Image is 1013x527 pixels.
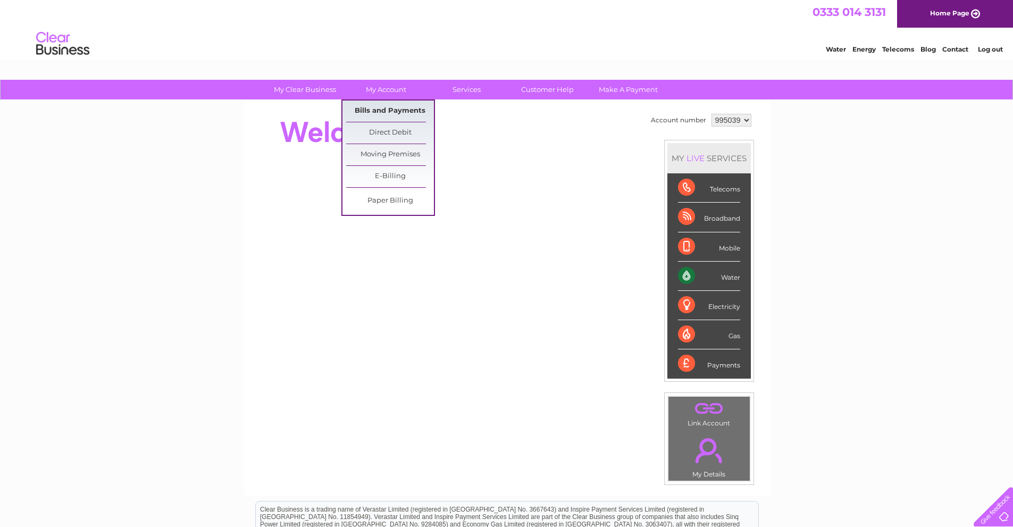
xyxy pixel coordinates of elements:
a: . [671,432,747,469]
a: Moving Premises [346,144,434,165]
a: Log out [978,45,1003,53]
td: Link Account [668,396,750,430]
a: Make A Payment [584,80,672,99]
a: My Clear Business [261,80,349,99]
a: . [671,399,747,418]
a: 0333 014 3131 [813,5,886,19]
a: Bills and Payments [346,101,434,122]
div: Water [678,262,740,291]
a: Customer Help [504,80,591,99]
img: logo.png [36,28,90,60]
div: Electricity [678,291,740,320]
a: Blog [920,45,936,53]
a: Energy [852,45,876,53]
a: Paper Billing [346,190,434,212]
a: My Account [342,80,430,99]
div: Broadband [678,203,740,232]
a: Water [826,45,846,53]
a: Services [423,80,510,99]
div: Payments [678,349,740,378]
div: LIVE [684,153,707,163]
div: Clear Business is a trading name of Verastar Limited (registered in [GEOGRAPHIC_DATA] No. 3667643... [256,6,758,52]
div: Gas [678,320,740,349]
div: MY SERVICES [667,143,751,173]
a: Direct Debit [346,122,434,144]
a: Contact [942,45,968,53]
div: Mobile [678,232,740,262]
a: E-Billing [346,166,434,187]
div: Telecoms [678,173,740,203]
td: My Details [668,429,750,481]
td: Account number [648,111,709,129]
a: Telecoms [882,45,914,53]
